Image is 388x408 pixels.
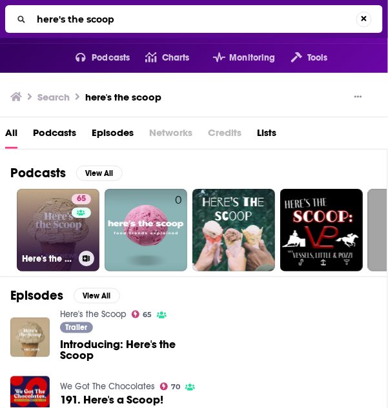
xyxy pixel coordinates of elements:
span: Tools [307,49,328,67]
a: 0 [105,189,187,271]
a: EpisodesView All [10,287,120,304]
h2: Podcasts [10,165,66,181]
input: Search... [32,9,356,30]
button: open menu [60,48,130,68]
a: PodcastsView All [10,165,123,181]
span: Podcasts [92,49,130,67]
button: open menu [276,48,328,68]
span: 65 [143,312,152,318]
h2: Episodes [10,287,63,304]
a: All [5,122,17,149]
span: Charts [162,49,190,67]
a: Lists [257,122,276,149]
button: View All [76,166,123,181]
button: open menu [198,48,276,68]
span: Credits [208,122,241,149]
a: 65 [72,194,91,204]
div: Search... [5,5,383,33]
a: Charts [130,48,189,68]
span: 70 [171,385,180,391]
a: Introducing: Here's the Scoop [60,340,207,362]
a: Here's the Scoop [60,309,127,320]
button: View All [74,288,120,304]
a: Podcasts [33,122,76,149]
span: Networks [149,122,192,149]
span: Trailer [65,324,87,332]
button: Show More Button [349,91,367,104]
a: 70 [160,383,181,391]
a: We Got The Chocolates [60,382,155,393]
span: Monitoring [230,49,276,67]
a: Episodes [92,122,134,149]
h3: Here's the Scoop [22,253,74,264]
a: 191. Here's a Scoop! [60,395,163,406]
h3: Search [37,91,70,103]
a: 65 [132,311,152,318]
img: Introducing: Here's the Scoop [10,318,50,357]
span: 65 [77,193,86,206]
h3: here's the scoop [85,91,161,103]
a: 65Here's the Scoop [17,189,99,271]
div: 0 [175,194,182,266]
